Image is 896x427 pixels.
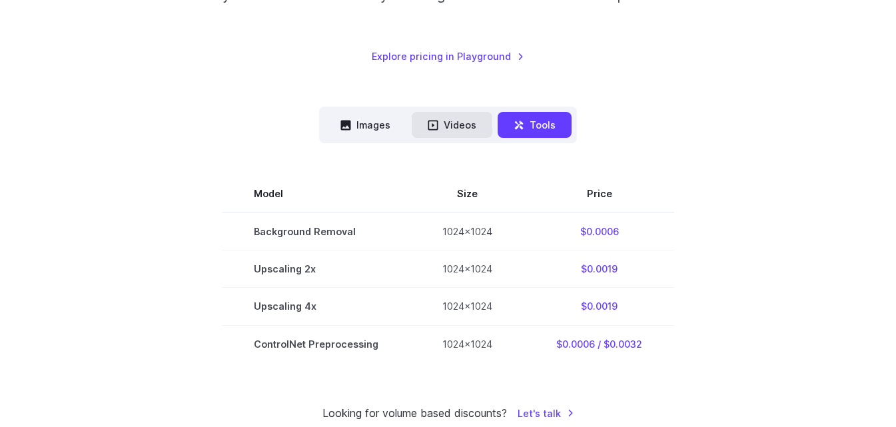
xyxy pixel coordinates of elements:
th: Model [222,175,410,213]
td: $0.0019 [524,250,674,288]
a: Let's talk [518,406,574,421]
a: Explore pricing in Playground [372,49,524,64]
td: 1024x1024 [410,213,524,250]
td: $0.0019 [524,288,674,325]
td: Background Removal [222,213,410,250]
td: $0.0006 [524,213,674,250]
td: 1024x1024 [410,250,524,288]
td: 1024x1024 [410,288,524,325]
td: ControlNet Preprocessing [222,325,410,362]
button: Tools [498,112,572,138]
button: Images [324,112,406,138]
button: Videos [412,112,492,138]
td: Upscaling 4x [222,288,410,325]
th: Size [410,175,524,213]
td: Upscaling 2x [222,250,410,288]
td: $0.0006 / $0.0032 [524,325,674,362]
small: Looking for volume based discounts? [322,405,507,422]
td: 1024x1024 [410,325,524,362]
th: Price [524,175,674,213]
